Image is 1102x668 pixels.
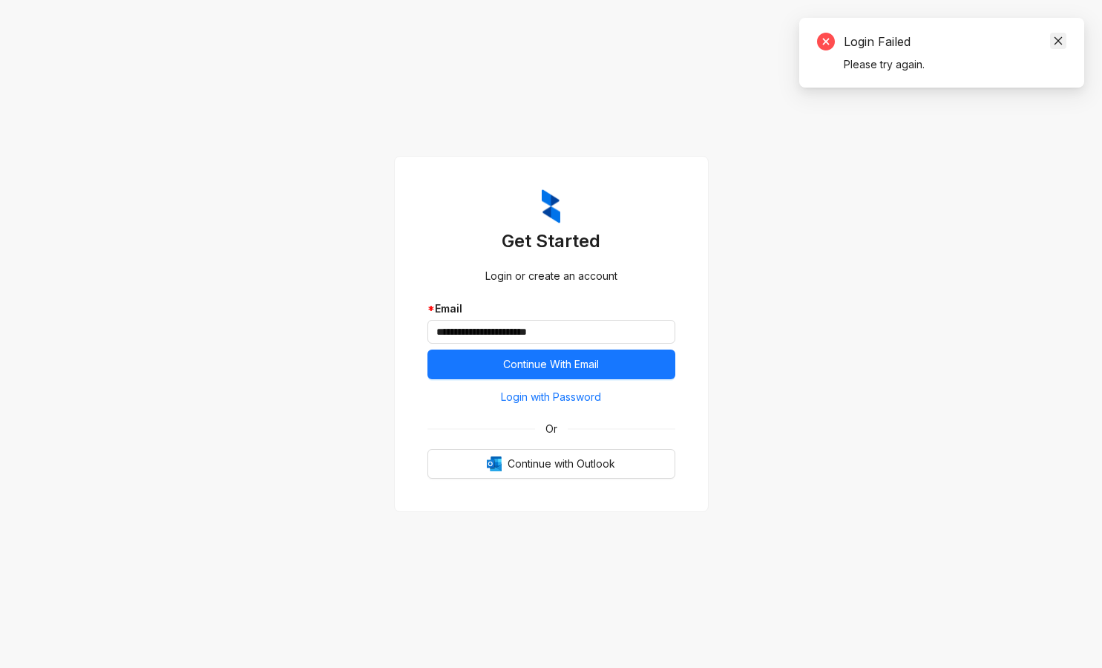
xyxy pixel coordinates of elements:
img: ZumaIcon [542,189,560,223]
a: Close [1050,33,1066,49]
span: Or [535,421,568,437]
div: Login or create an account [427,268,675,284]
h3: Get Started [427,229,675,253]
img: Outlook [487,456,502,471]
span: close [1053,36,1063,46]
span: Login with Password [501,389,601,405]
span: Continue with Outlook [508,456,615,472]
span: Continue With Email [503,356,599,373]
button: Login with Password [427,385,675,409]
div: Login Failed [844,33,1066,50]
div: Please try again. [844,56,1066,73]
div: Email [427,301,675,317]
button: OutlookContinue with Outlook [427,449,675,479]
span: close-circle [817,33,835,50]
button: Continue With Email [427,350,675,379]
